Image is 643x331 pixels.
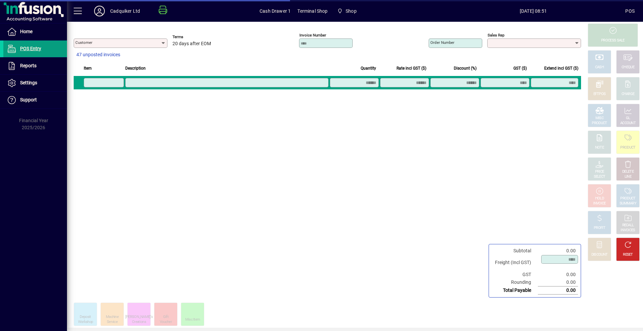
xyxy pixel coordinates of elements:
span: Settings [20,80,37,85]
td: 0.00 [538,247,578,255]
td: Freight (Incl GST) [492,255,538,271]
div: CHEQUE [622,65,634,70]
div: Machine [106,315,119,320]
td: GST [492,271,538,278]
a: Settings [3,75,67,91]
mat-label: Order number [430,40,454,45]
span: Support [20,97,37,102]
div: NOTE [595,145,604,150]
td: 0.00 [538,271,578,278]
div: Gift [163,315,168,320]
div: PRODUCT [620,145,635,150]
span: Discount (%) [454,65,477,72]
div: PROFIT [594,226,605,231]
span: POS Entry [20,46,41,51]
div: HOLD [595,196,604,201]
div: POS [625,6,635,16]
div: Deposit [80,315,91,320]
div: PRODUCT [592,121,607,126]
span: Reports [20,63,37,68]
div: INVOICES [621,228,635,233]
span: Cash Drawer 1 [260,6,291,16]
span: Extend incl GST ($) [544,65,578,72]
mat-label: Customer [75,40,92,45]
a: Support [3,92,67,108]
td: 0.00 [538,286,578,295]
div: DISCOUNT [591,252,608,257]
div: Misc Item [185,317,200,322]
td: Rounding [492,278,538,286]
td: Total Payable [492,286,538,295]
span: GST ($) [513,65,527,72]
span: Item [84,65,92,72]
div: CHARGE [622,92,635,97]
div: Workshop [78,320,93,325]
td: Subtotal [492,247,538,255]
span: Description [125,65,146,72]
div: SUMMARY [620,201,636,206]
div: RESET [623,252,633,257]
div: Service [107,320,118,325]
span: Terms [172,35,213,39]
div: PRICE [595,169,604,174]
div: ACCOUNT [620,121,636,126]
div: LINE [625,174,631,179]
button: 47 unposted invoices [74,49,123,61]
div: PROCESS SALE [601,38,625,43]
span: [DATE] 08:51 [441,6,625,16]
div: SELECT [594,174,605,179]
span: Quantity [361,65,376,72]
div: CASH [595,65,604,70]
div: MISC [595,116,603,121]
div: PRODUCT [620,196,635,201]
mat-label: Invoice number [299,33,326,37]
div: Cadquiker Ltd [110,6,140,16]
button: Profile [89,5,110,17]
span: Shop [335,5,359,17]
span: Rate incl GST ($) [397,65,426,72]
div: Voucher [160,320,172,325]
div: Creations [132,320,146,325]
td: 0.00 [538,278,578,286]
mat-label: Sales rep [488,33,504,37]
a: Home [3,23,67,40]
span: 47 unposted invoices [76,51,120,58]
a: Reports [3,58,67,74]
div: INVOICE [593,201,605,206]
span: Shop [346,6,357,16]
span: 20 days after EOM [172,41,211,47]
div: EFTPOS [593,92,606,97]
div: [PERSON_NAME]'s [125,315,153,320]
span: Home [20,29,32,34]
span: Terminal Shop [297,6,328,16]
div: DELETE [622,169,634,174]
div: GL [626,116,630,121]
div: RECALL [622,223,634,228]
